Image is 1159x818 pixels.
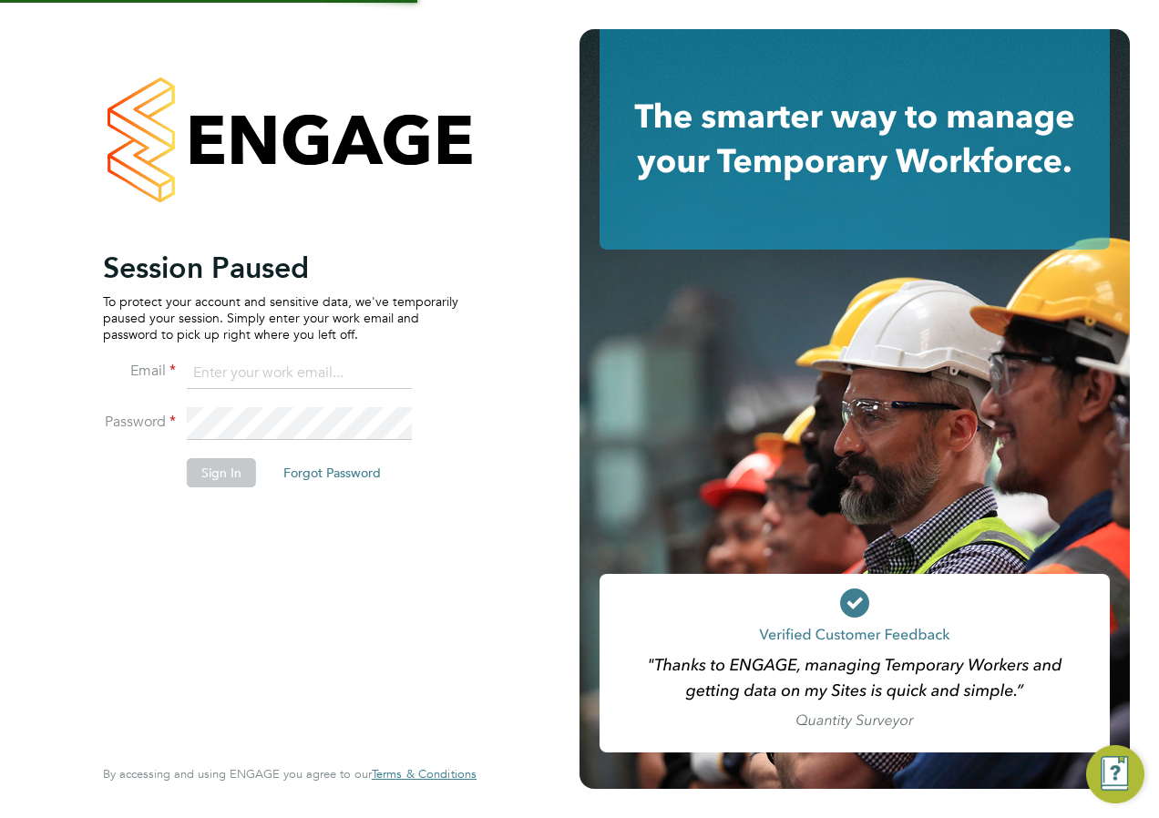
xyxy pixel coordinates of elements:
button: Engage Resource Center [1086,745,1144,803]
input: Enter your work email... [187,357,412,390]
a: Terms & Conditions [372,767,477,782]
button: Sign In [187,458,256,487]
span: Terms & Conditions [372,766,477,782]
label: Email [103,362,176,381]
button: Forgot Password [269,458,395,487]
span: By accessing and using ENGAGE you agree to our [103,766,477,782]
p: To protect your account and sensitive data, we've temporarily paused your session. Simply enter y... [103,293,458,343]
h2: Session Paused [103,250,458,286]
label: Password [103,413,176,432]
